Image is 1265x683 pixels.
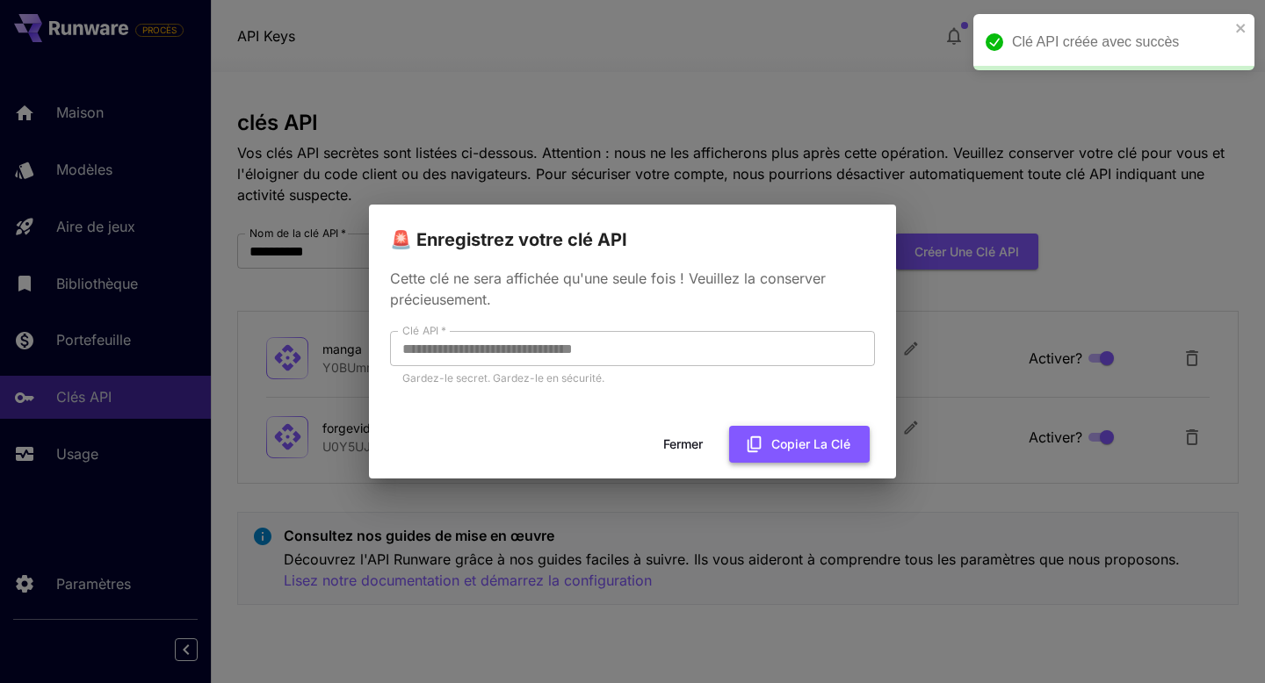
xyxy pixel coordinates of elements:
font: 🚨 Enregistrez votre clé API [390,229,627,250]
font: Copier la clé [771,436,850,451]
button: Fermer [643,426,722,462]
font: Cette clé ne sera affichée qu'une seule fois ! Veuillez la conserver précieusement. [390,270,826,308]
font: Clé API créée avec succès [1012,34,1179,49]
font: Gardez-le secret. Gardez-le en sécurité. [402,371,604,385]
button: fermer [1235,21,1247,35]
font: Clé API [402,324,438,337]
font: Fermer [663,436,703,451]
button: Copier la clé [729,426,870,462]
